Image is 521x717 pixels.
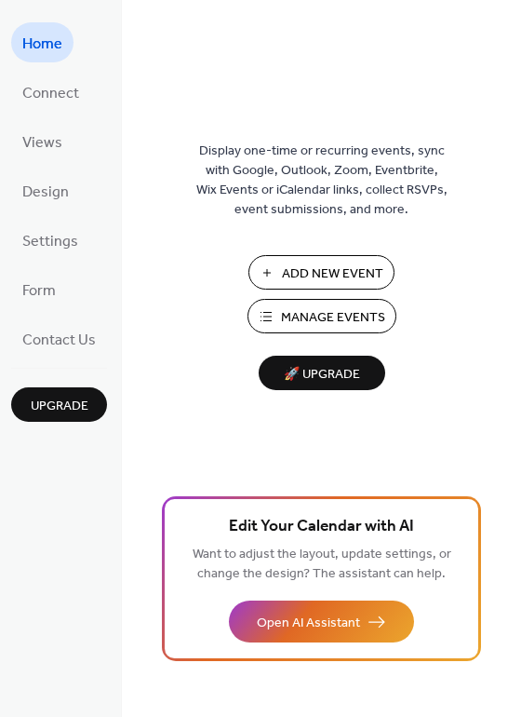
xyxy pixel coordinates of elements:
[22,79,79,108] span: Connect
[257,614,360,633] span: Open AI Assistant
[11,387,107,422] button: Upgrade
[22,178,69,207] span: Design
[248,255,394,290] button: Add New Event
[281,308,385,328] span: Manage Events
[11,72,90,112] a: Connect
[229,514,414,540] span: Edit Your Calendar with AI
[22,227,78,256] span: Settings
[11,22,73,62] a: Home
[259,356,385,390] button: 🚀 Upgrade
[193,542,451,587] span: Want to adjust the layout, update settings, or change the design? The assistant can help.
[11,318,107,358] a: Contact Us
[229,601,414,643] button: Open AI Assistant
[22,277,56,305] span: Form
[270,362,374,387] span: 🚀 Upgrade
[31,397,88,416] span: Upgrade
[22,30,62,59] span: Home
[282,264,383,284] span: Add New Event
[11,121,73,161] a: Views
[11,269,67,309] a: Form
[11,170,80,210] a: Design
[196,142,448,220] span: Display one-time or recurring events, sync with Google, Outlook, Zoom, Eventbrite, Wix Events or ...
[11,220,89,260] a: Settings
[22,326,96,355] span: Contact Us
[22,129,62,157] span: Views
[247,299,396,333] button: Manage Events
